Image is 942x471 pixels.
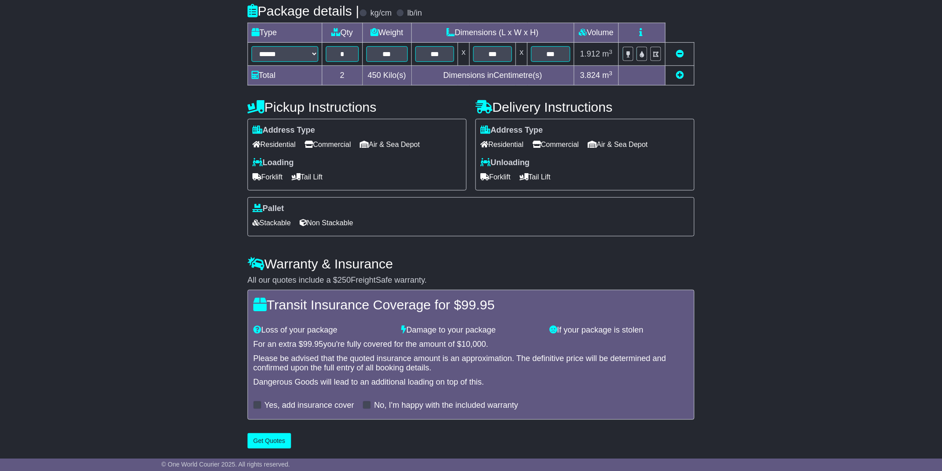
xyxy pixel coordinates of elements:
label: No, I'm happy with the included warranty [374,401,518,410]
span: 10,000 [462,340,486,349]
div: If your package is stolen [545,325,693,335]
td: x [458,43,470,66]
span: Forklift [480,170,511,184]
td: x [516,43,528,66]
label: Pallet [252,204,284,214]
label: Yes, add insurance cover [264,401,354,410]
span: Tail Lift [520,170,551,184]
td: 2 [322,66,363,85]
h4: Warranty & Insurance [248,256,694,271]
span: m [602,71,613,80]
span: 250 [337,276,351,284]
span: 3.824 [580,71,600,80]
span: 450 [368,71,381,80]
div: Please be advised that the quoted insurance amount is an approximation. The definitive price will... [253,354,689,373]
label: lb/in [407,8,422,18]
div: Dangerous Goods will lead to an additional loading on top of this. [253,378,689,387]
span: Residential [252,138,296,151]
span: 99.95 [303,340,323,349]
span: © One World Courier 2025. All rights reserved. [162,461,290,468]
td: Qty [322,23,363,43]
h4: Delivery Instructions [475,100,694,114]
h4: Package details | [248,4,359,18]
span: Tail Lift [292,170,323,184]
label: kg/cm [370,8,392,18]
span: Commercial [305,138,351,151]
span: 1.912 [580,49,600,58]
label: Address Type [252,126,315,135]
td: Dimensions (L x W x H) [411,23,574,43]
span: Air & Sea Depot [360,138,420,151]
div: Damage to your package [397,325,545,335]
h4: Pickup Instructions [248,100,467,114]
td: Kilo(s) [362,66,411,85]
td: Volume [574,23,618,43]
label: Unloading [480,158,530,168]
span: Commercial [532,138,579,151]
a: Remove this item [676,49,684,58]
div: All our quotes include a $ FreightSafe warranty. [248,276,694,285]
span: 99.95 [461,297,495,312]
span: Residential [480,138,524,151]
sup: 3 [609,70,613,77]
span: Forklift [252,170,283,184]
button: Get Quotes [248,433,291,449]
td: Dimensions in Centimetre(s) [411,66,574,85]
div: For an extra $ you're fully covered for the amount of $ . [253,340,689,349]
td: Weight [362,23,411,43]
span: Air & Sea Depot [588,138,648,151]
div: Loss of your package [249,325,397,335]
span: Non Stackable [300,216,353,230]
a: Add new item [676,71,684,80]
span: Stackable [252,216,291,230]
label: Address Type [480,126,543,135]
sup: 3 [609,49,613,55]
h4: Transit Insurance Coverage for $ [253,297,689,312]
td: Type [248,23,322,43]
td: Total [248,66,322,85]
label: Loading [252,158,294,168]
span: m [602,49,613,58]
